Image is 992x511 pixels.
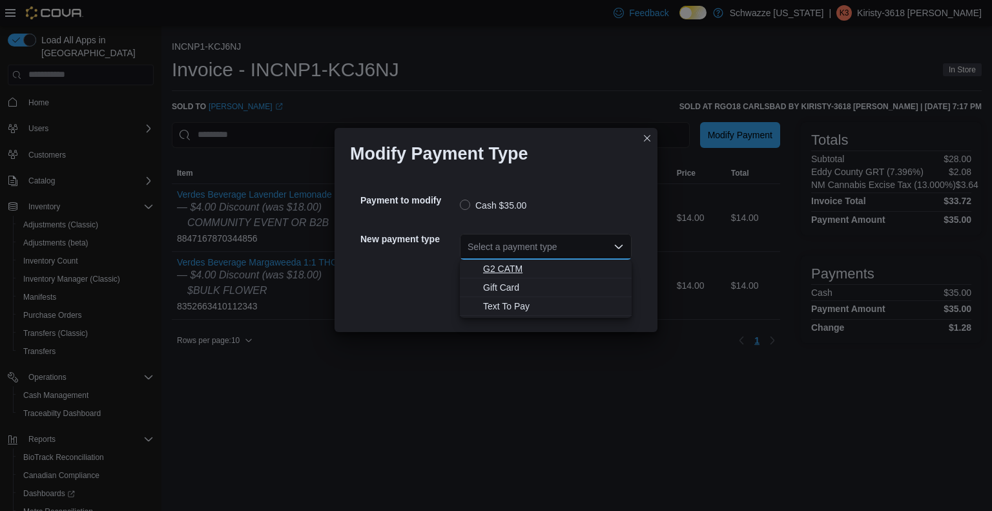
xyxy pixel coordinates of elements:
[483,300,624,313] span: Text To Pay
[460,198,526,213] label: Cash $35.00
[639,130,655,146] button: Closes this modal window
[483,262,624,275] span: G2 CATM
[460,297,632,316] button: Text To Pay
[350,143,528,164] h1: Modify Payment Type
[360,187,457,213] h5: Payment to modify
[460,278,632,297] button: Gift Card
[483,281,624,294] span: Gift Card
[460,260,632,316] div: Choose from the following options
[360,226,457,252] h5: New payment type
[468,239,469,255] input: Accessible screen reader label
[460,260,632,278] button: G2 CATM
[614,242,624,252] button: Close list of options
